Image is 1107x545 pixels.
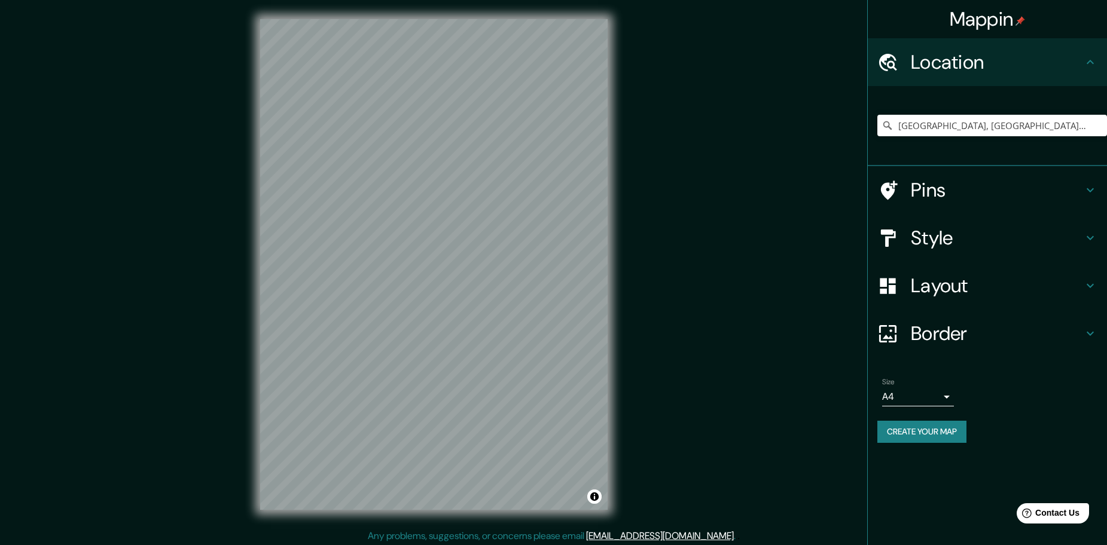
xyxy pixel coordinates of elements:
[911,178,1083,202] h4: Pins
[1015,16,1025,26] img: pin-icon.png
[882,377,895,387] label: Size
[1001,498,1094,532] iframe: Help widget launcher
[737,529,740,543] div: .
[586,529,734,542] a: [EMAIL_ADDRESS][DOMAIN_NAME]
[950,7,1026,31] h4: Mappin
[882,387,954,406] div: A4
[911,226,1083,250] h4: Style
[368,529,736,543] p: Any problems, suggestions, or concerns please email .
[877,421,966,443] button: Create your map
[911,274,1083,298] h4: Layout
[868,310,1107,357] div: Border
[868,262,1107,310] div: Layout
[868,166,1107,214] div: Pins
[911,50,1083,74] h4: Location
[868,214,1107,262] div: Style
[911,322,1083,345] h4: Border
[877,115,1107,136] input: Pick your city or area
[587,489,602,504] button: Toggle attribution
[736,529,737,543] div: .
[868,38,1107,86] div: Location
[260,19,608,510] canvas: Map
